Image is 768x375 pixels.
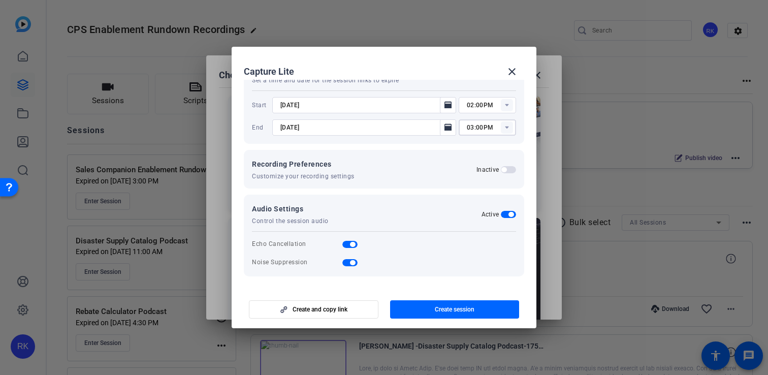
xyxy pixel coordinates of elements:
[390,300,520,319] button: Create session
[435,305,474,314] span: Create session
[293,305,347,314] span: Create and copy link
[252,76,399,84] span: Set a time and date for the session links to expire
[252,203,329,215] span: Audio Settings
[482,210,499,218] h2: Active
[252,101,270,109] span: Start
[252,172,355,180] span: Customize your recording settings
[252,158,355,170] span: Recording Preferences
[280,121,438,134] input: Choose expiration date
[506,66,518,78] mat-icon: close
[249,300,378,319] button: Create and copy link
[244,59,524,84] div: Capture Lite
[252,258,308,266] div: Noise Suppression
[440,119,456,136] button: Open calendar
[440,97,456,113] button: Open calendar
[252,217,329,225] span: Control the session audio
[476,166,499,174] h2: Inactive
[467,99,516,111] input: Time
[280,99,438,111] input: Choose start date
[252,240,306,248] div: Echo Cancellation
[252,123,270,132] span: End
[467,121,516,134] input: Time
